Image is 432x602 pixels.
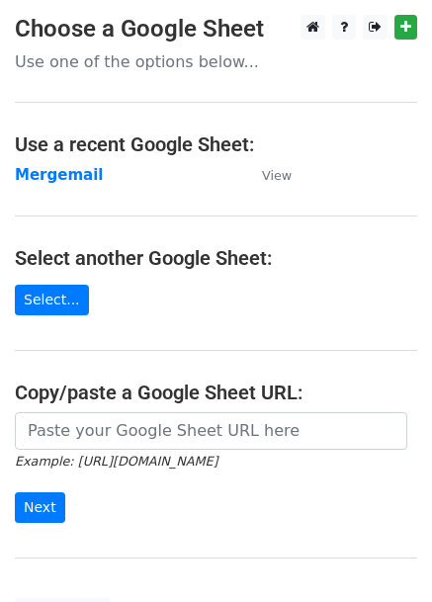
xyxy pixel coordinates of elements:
[262,168,292,183] small: View
[15,454,217,469] small: Example: [URL][DOMAIN_NAME]
[15,132,417,156] h4: Use a recent Google Sheet:
[15,246,417,270] h4: Select another Google Sheet:
[15,15,417,43] h3: Choose a Google Sheet
[242,166,292,184] a: View
[15,285,89,315] a: Select...
[15,51,417,72] p: Use one of the options below...
[15,166,103,184] a: Mergemail
[15,492,65,523] input: Next
[15,412,407,450] input: Paste your Google Sheet URL here
[15,381,417,404] h4: Copy/paste a Google Sheet URL:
